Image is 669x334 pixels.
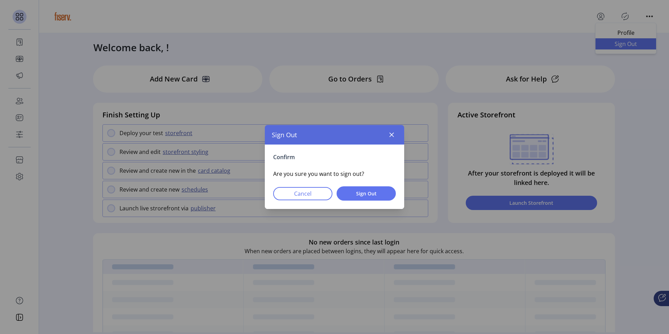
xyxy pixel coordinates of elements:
span: Sign Out [346,190,387,197]
span: Cancel [282,189,323,198]
p: Are you sure you want to sign out? [273,170,396,178]
button: Sign Out [337,186,396,201]
p: Confirm [273,153,396,161]
span: Sign Out [272,130,297,140]
button: Cancel [273,187,332,200]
